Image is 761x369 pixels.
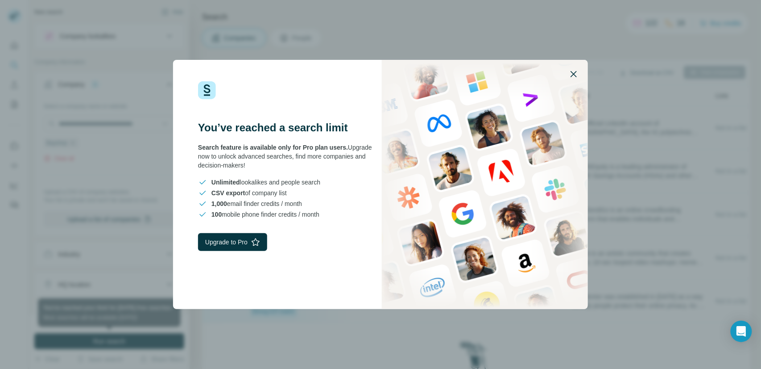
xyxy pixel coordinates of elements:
[211,178,320,187] span: lookalikes and people search
[211,200,227,207] span: 1,000
[211,199,302,208] span: email finder credits / month
[211,189,287,197] span: of company list
[211,179,240,186] span: Unlimited
[731,321,752,342] div: Open Intercom Messenger
[198,121,380,135] h3: You’ve reached a search limit
[198,143,380,170] div: Upgrade now to unlock advanced searches, find more companies and decision-makers!
[211,211,222,218] span: 100
[198,233,267,251] button: Upgrade to Pro
[211,210,319,219] span: mobile phone finder credits / month
[198,144,348,151] span: Search feature is available only for Pro plan users.
[382,60,588,309] img: Surfe Stock Photo - showing people and technologies
[198,81,216,99] img: Surfe Logo
[211,189,245,197] span: CSV export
